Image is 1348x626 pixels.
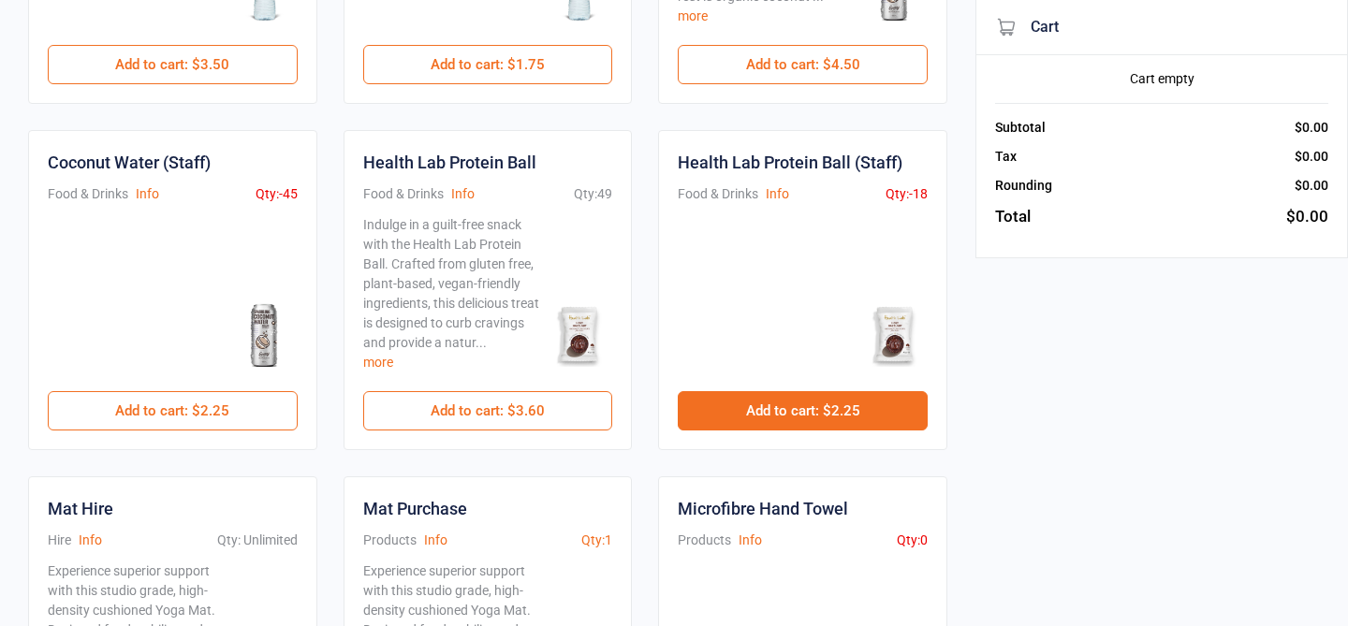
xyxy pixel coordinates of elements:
[886,184,928,204] div: Qty: -18
[995,69,1328,89] div: Cart empty
[766,184,789,204] button: Info
[48,531,71,550] div: Hire
[574,184,612,204] div: Qty: 49
[424,531,447,550] button: Info
[79,531,102,550] button: Info
[1295,176,1328,196] div: $0.00
[995,176,1052,196] div: Rounding
[451,184,475,204] button: Info
[678,531,731,550] div: Products
[217,531,298,550] div: Qty: Unlimited
[363,496,467,521] div: Mat Purchase
[678,45,928,84] button: Add to cart: $4.50
[995,118,1046,138] div: Subtotal
[897,531,928,550] div: Qty: 0
[1295,118,1328,138] div: $0.00
[995,205,1031,229] div: Total
[363,353,393,372] button: more
[678,184,758,204] div: Food & Drinks
[1286,205,1328,229] div: $0.00
[48,496,113,521] div: Mat Hire
[678,391,928,430] button: Add to cart: $2.25
[48,391,298,430] button: Add to cart: $2.25
[1295,147,1328,167] div: $0.00
[678,7,708,26] button: more
[48,150,211,175] div: Coconut Water (Staff)
[48,45,298,84] button: Add to cart: $3.50
[256,184,298,204] div: Qty: -45
[995,147,1017,167] div: Tax
[678,150,902,175] div: Health Lab Protein Ball (Staff)
[363,150,536,175] div: Health Lab Protein Ball
[232,301,298,367] img: Coconut Water (Staff)
[862,301,928,367] img: Health Lab Protein Ball (Staff)
[136,184,159,204] button: Info
[48,184,128,204] div: Food & Drinks
[363,184,444,204] div: Food & Drinks
[363,391,613,430] button: Add to cart: $3.60
[547,301,612,367] img: Health Lab Protein Ball
[363,215,540,372] div: Indulge in a guilt-free snack with the Health Lab Protein Ball. Crafted from gluten free, plant-b...
[739,531,762,550] button: Info
[363,45,613,84] button: Add to cart: $1.75
[678,496,848,521] div: Microfibre Hand Towel
[581,531,612,550] div: Qty: 1
[363,531,417,550] div: Products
